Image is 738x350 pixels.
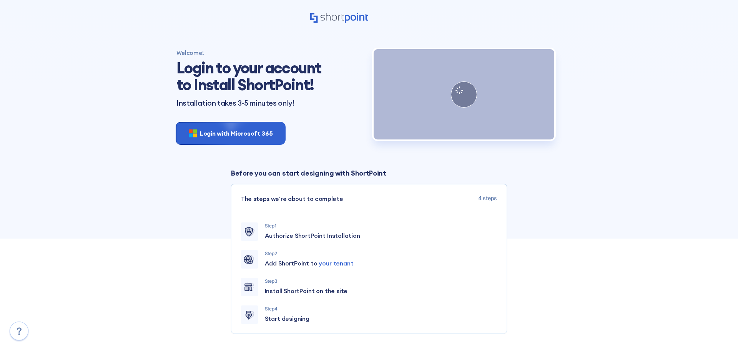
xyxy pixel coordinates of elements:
button: Login with Microsoft 365 [176,123,285,144]
p: Step 4 [265,305,497,312]
h4: Welcome! [176,49,364,56]
span: Install ShortPoint on the site [265,286,348,295]
p: Before you can start designing with ShortPoint [231,168,507,178]
span: 4 steps [478,194,497,203]
p: Installation takes 3-5 minutes only! [176,99,364,107]
h1: Login to your account to Install ShortPoint! [176,60,326,93]
p: Step 2 [265,250,497,257]
p: Step 1 [265,222,497,229]
p: Step 3 [265,278,497,285]
span: Add ShortPoint to [265,259,354,268]
span: The steps we're about to complete [241,194,343,203]
span: your tenant [319,259,353,267]
span: Login with Microsoft 365 [200,129,273,138]
span: Start designing [265,314,309,323]
span: Authorize ShortPoint Installation [265,231,360,240]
